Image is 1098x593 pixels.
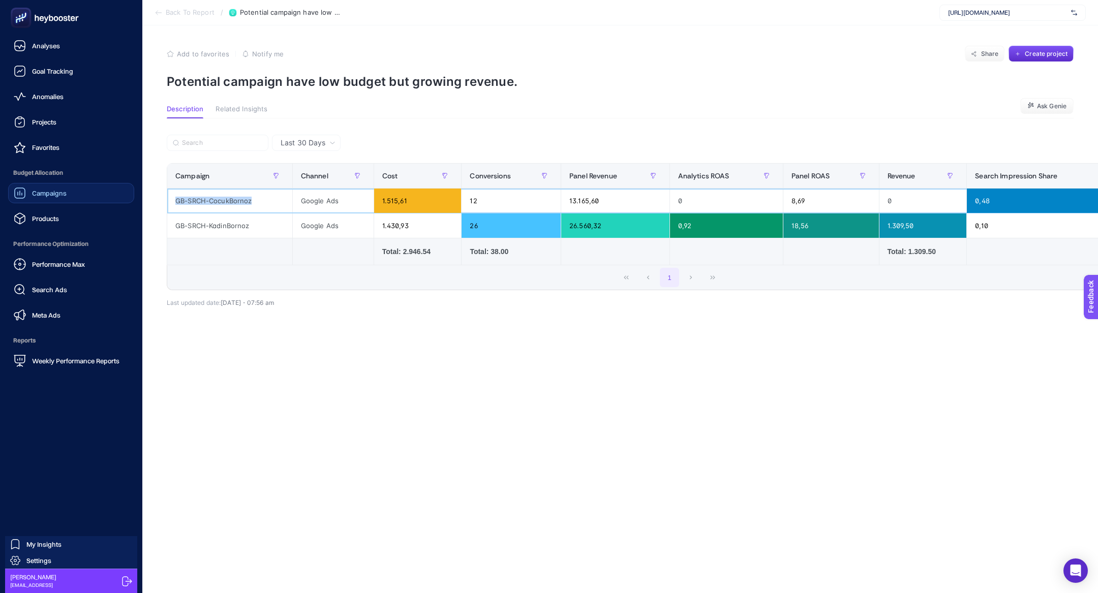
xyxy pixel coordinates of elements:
button: Description [167,105,203,118]
span: Analyses [32,42,60,50]
span: Description [167,105,203,113]
span: Add to favorites [177,50,229,58]
span: [DATE]・07:56 am [221,299,274,306]
span: Favorites [32,143,59,151]
div: 1.430,93 [374,213,462,238]
div: 1.515,61 [374,189,462,213]
span: Projects [32,118,56,126]
span: Goal Tracking [32,67,73,75]
button: 1 [660,268,679,287]
span: Back To Report [166,9,215,17]
button: Create project [1009,46,1074,62]
span: Notify me [252,50,284,58]
button: Related Insights [216,105,267,118]
div: Google Ads [293,213,374,238]
div: 8,69 [783,189,879,213]
p: Potential campaign have low budget but growing revenue. [167,74,1074,89]
span: Performance Optimization [8,234,134,254]
span: [URL][DOMAIN_NAME] [948,9,1067,17]
a: Campaigns [8,183,134,203]
span: / [221,8,223,16]
div: 0 [670,189,783,213]
span: Campaigns [32,189,67,197]
button: Ask Genie [1020,98,1074,114]
span: Feedback [6,3,39,11]
span: Channel [301,172,328,180]
span: Search Ads [32,286,67,294]
span: Share [981,50,999,58]
span: Panel ROAS [791,172,830,180]
div: GB-SRCH-KadinBornoz [167,213,292,238]
a: Projects [8,112,134,132]
button: Share [965,46,1004,62]
div: 26.560,32 [561,213,669,238]
span: Last updated date: [167,299,221,306]
a: Anomalies [8,86,134,107]
a: Settings [5,552,137,569]
a: Products [8,208,134,229]
div: 26 [462,213,561,238]
a: Favorites [8,137,134,158]
a: Search Ads [8,279,134,300]
span: Create project [1025,50,1067,58]
a: Analyses [8,36,134,56]
span: Search Impression Share [975,172,1057,180]
span: Reports [8,330,134,351]
span: Conversions [470,172,511,180]
div: 0,92 [670,213,783,238]
span: Ask Genie [1037,102,1066,110]
span: My Insights [26,540,62,548]
span: Revenue [888,172,916,180]
a: Weekly Performance Reports [8,351,134,371]
input: Search [182,139,262,147]
span: Settings [26,556,51,565]
a: My Insights [5,536,137,552]
span: Weekly Performance Reports [32,357,119,365]
button: Notify me [242,50,284,58]
div: 12 [462,189,561,213]
img: svg%3e [1071,8,1077,18]
span: Campaign [175,172,209,180]
span: Cost [382,172,398,180]
span: Analytics ROAS [678,172,729,180]
span: Panel Revenue [569,172,617,180]
div: Open Intercom Messenger [1063,558,1088,583]
div: GB-SRCH-CocukBornoz [167,189,292,213]
span: Last 30 Days [281,138,325,148]
div: Total: 38.00 [470,246,553,257]
a: Meta Ads [8,305,134,325]
div: 13.165,60 [561,189,669,213]
div: 18,56 [783,213,879,238]
div: Total: 1.309.50 [888,246,959,257]
span: Related Insights [216,105,267,113]
span: Anomalies [32,92,64,101]
button: Add to favorites [167,50,229,58]
span: Performance Max [32,260,85,268]
span: Budget Allocation [8,163,134,183]
div: 0 [879,189,967,213]
span: Products [32,214,59,223]
span: [PERSON_NAME] [10,573,56,581]
a: Performance Max [8,254,134,274]
span: Potential campaign have low budget but growing revenue. [240,9,342,17]
span: [EMAIL_ADDRESS] [10,581,56,589]
div: Total: 2.946.54 [382,246,453,257]
a: Goal Tracking [8,61,134,81]
span: Meta Ads [32,311,60,319]
div: 1.309,50 [879,213,967,238]
div: Google Ads [293,189,374,213]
